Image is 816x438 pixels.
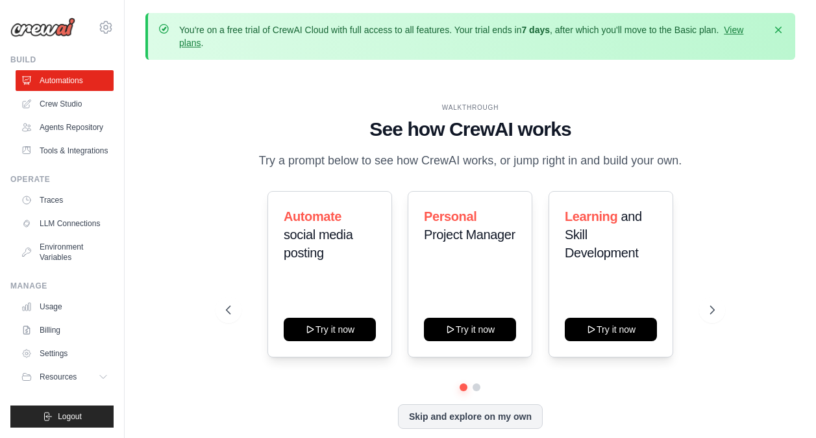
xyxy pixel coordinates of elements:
a: Billing [16,320,114,341]
span: Learning [565,209,617,224]
button: Try it now [424,318,516,341]
p: Try a prompt below to see how CrewAI works, or jump right in and build your own. [252,151,688,170]
span: Project Manager [424,227,515,242]
p: You're on a free trial of CrewAI Cloud with full access to all features. Your trial ends in , aft... [179,23,764,49]
div: Build [10,55,114,65]
a: Crew Studio [16,94,114,114]
a: Agents Repository [16,117,114,138]
div: Operate [10,174,114,185]
a: Usage [16,296,114,317]
button: Skip and explore on my own [398,404,543,429]
a: Environment Variables [16,237,114,268]
button: Try it now [284,318,376,341]
button: Resources [16,367,114,387]
div: Manage [10,281,114,291]
span: Personal [424,209,476,224]
a: LLM Connections [16,213,114,234]
a: Traces [16,190,114,211]
span: social media posting [284,227,352,260]
a: Automations [16,70,114,91]
strong: 7 days [521,25,550,35]
a: Tools & Integrations [16,140,114,161]
span: Logout [58,411,82,422]
button: Logout [10,406,114,428]
button: Try it now [565,318,657,341]
div: WALKTHROUGH [226,103,715,112]
span: Resources [40,372,77,382]
a: Settings [16,343,114,364]
span: Automate [284,209,341,224]
span: and Skill Development [565,209,642,260]
img: Logo [10,18,75,37]
h1: See how CrewAI works [226,118,715,141]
